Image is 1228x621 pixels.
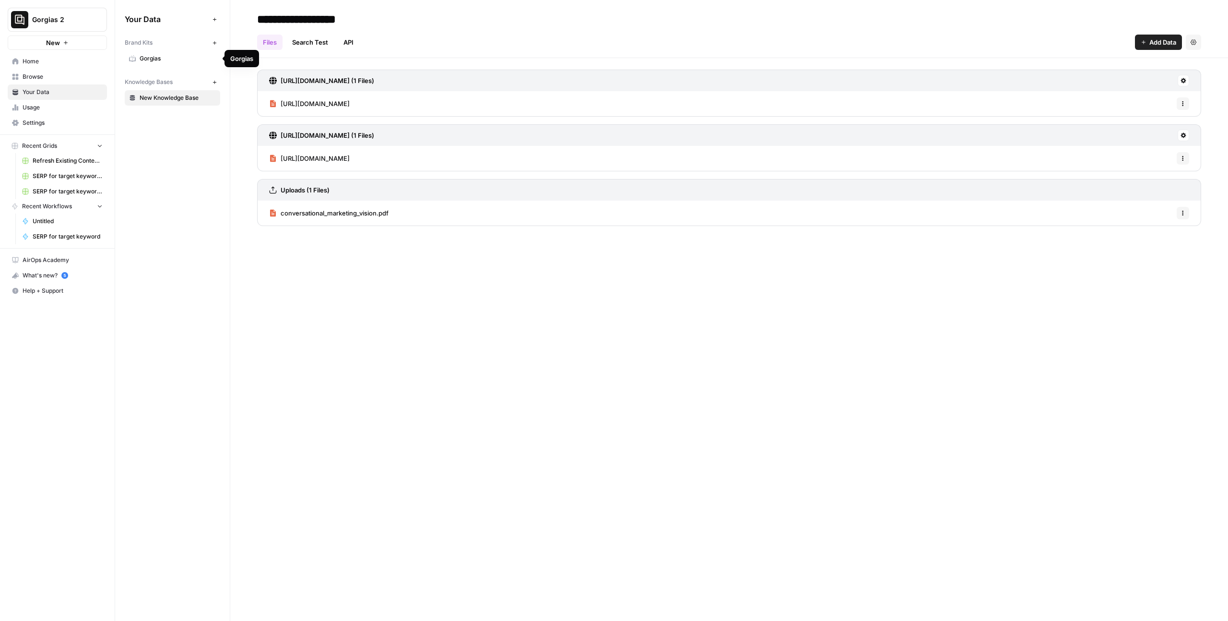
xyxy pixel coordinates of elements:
[8,100,107,115] a: Usage
[8,69,107,84] a: Browse
[140,94,216,102] span: New Knowledge Base
[286,35,334,50] a: Search Test
[8,252,107,268] a: AirOps Academy
[281,76,374,85] h3: [URL][DOMAIN_NAME] (1 Files)
[8,199,107,214] button: Recent Workflows
[23,88,103,96] span: Your Data
[8,115,107,131] a: Settings
[61,272,68,279] a: 5
[8,36,107,50] button: New
[23,57,103,66] span: Home
[269,201,389,226] a: conversational_marketing_vision.pdf
[18,229,107,244] a: SERP for target keyword
[269,125,374,146] a: [URL][DOMAIN_NAME] (1 Files)
[18,168,107,184] a: SERP for target keyword Grid
[140,54,216,63] span: Gorgias
[269,179,330,201] a: Uploads (1 Files)
[22,202,72,211] span: Recent Workflows
[281,185,330,195] h3: Uploads (1 Files)
[8,84,107,100] a: Your Data
[33,232,103,241] span: SERP for target keyword
[33,172,103,180] span: SERP for target keyword Grid
[8,283,107,299] button: Help + Support
[269,70,374,91] a: [URL][DOMAIN_NAME] (1 Files)
[1135,35,1182,50] button: Add Data
[8,54,107,69] a: Home
[8,268,106,283] div: What's new?
[281,131,374,140] h3: [URL][DOMAIN_NAME] (1 Files)
[8,139,107,153] button: Recent Grids
[33,156,103,165] span: Refresh Existing Content (2)
[269,91,350,116] a: [URL][DOMAIN_NAME]
[125,38,153,47] span: Brand Kits
[11,11,28,28] img: Gorgias 2 Logo
[23,103,103,112] span: Usage
[125,13,209,25] span: Your Data
[125,78,173,86] span: Knowledge Bases
[257,35,283,50] a: Files
[22,142,57,150] span: Recent Grids
[281,208,389,218] span: conversational_marketing_vision.pdf
[8,8,107,32] button: Workspace: Gorgias 2
[18,153,107,168] a: Refresh Existing Content (2)
[8,268,107,283] button: What's new? 5
[269,146,350,171] a: [URL][DOMAIN_NAME]
[125,90,220,106] a: New Knowledge Base
[63,273,66,278] text: 5
[18,214,107,229] a: Untitled
[23,119,103,127] span: Settings
[32,15,90,24] span: Gorgias 2
[46,38,60,48] span: New
[338,35,359,50] a: API
[33,187,103,196] span: SERP for target keyword Grid (2)
[18,184,107,199] a: SERP for target keyword Grid (2)
[281,154,350,163] span: [URL][DOMAIN_NAME]
[33,217,103,226] span: Untitled
[125,51,220,66] a: Gorgias
[230,54,253,63] div: Gorgias
[23,287,103,295] span: Help + Support
[23,72,103,81] span: Browse
[23,256,103,264] span: AirOps Academy
[1149,37,1176,47] span: Add Data
[281,99,350,108] span: [URL][DOMAIN_NAME]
